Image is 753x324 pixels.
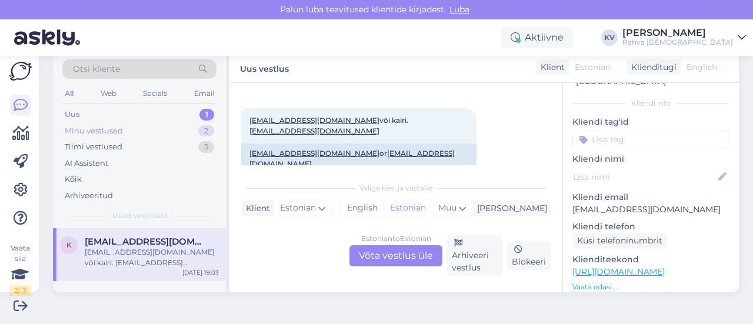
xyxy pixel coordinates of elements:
[198,141,214,153] div: 3
[361,233,431,244] div: Estonian to Estonian
[73,63,120,75] span: Otsi kliente
[241,202,270,215] div: Klient
[536,61,565,74] div: Klient
[112,211,167,221] span: Uued vestlused
[9,285,31,296] div: 2 / 3
[241,183,551,193] div: Valige keel ja vastake
[249,116,379,125] a: [EMAIL_ADDRESS][DOMAIN_NAME]
[98,86,119,101] div: Web
[572,116,729,128] p: Kliendi tag'id
[249,126,379,135] a: [EMAIL_ADDRESS][DOMAIN_NAME]
[622,28,733,38] div: [PERSON_NAME]
[384,199,432,217] div: Estonian
[438,202,457,213] span: Muu
[199,109,214,121] div: 1
[9,243,31,296] div: Vaata siia
[249,116,408,135] span: või kairi.
[447,235,502,276] div: Arhiveeri vestlus
[472,202,547,215] div: [PERSON_NAME]
[280,202,316,215] span: Estonian
[572,253,729,266] p: Klienditeekond
[85,236,207,247] span: kairi.vaster@mail.ee
[572,221,729,233] p: Kliendi telefon
[501,27,573,48] div: Aktiivne
[572,266,665,277] a: [URL][DOMAIN_NAME]
[141,86,169,101] div: Socials
[9,62,32,81] img: Askly Logo
[62,86,76,101] div: All
[572,191,729,203] p: Kliendi email
[65,125,123,137] div: Minu vestlused
[65,141,122,153] div: Tiimi vestlused
[622,28,746,47] a: [PERSON_NAME]Rahva [DEMOGRAPHIC_DATA]
[687,61,717,74] span: English
[65,158,108,169] div: AI Assistent
[572,98,729,109] div: Kliendi info
[198,125,214,137] div: 2
[572,233,667,249] div: Küsi telefoninumbrit
[572,131,729,148] input: Lisa tag
[572,282,729,292] p: Vaata edasi ...
[349,245,442,266] div: Võta vestlus üle
[341,199,384,217] div: English
[241,143,477,174] div: or
[65,109,80,121] div: Uus
[507,242,551,270] div: Blokeeri
[192,86,216,101] div: Email
[627,61,677,74] div: Klienditugi
[240,59,289,75] label: Uus vestlus
[249,149,379,158] a: [EMAIL_ADDRESS][DOMAIN_NAME]
[573,171,716,183] input: Lisa nimi
[66,241,72,249] span: k
[65,190,113,202] div: Arhiveeritud
[622,38,733,47] div: Rahva [DEMOGRAPHIC_DATA]
[182,268,219,277] div: [DATE] 19:03
[446,4,473,15] span: Luba
[85,247,219,268] div: [EMAIL_ADDRESS][DOMAIN_NAME] või kairi. [EMAIL_ADDRESS][DOMAIN_NAME]
[575,61,611,74] span: Estonian
[572,203,729,216] p: [EMAIL_ADDRESS][DOMAIN_NAME]
[572,153,729,165] p: Kliendi nimi
[65,173,82,185] div: Kõik
[601,29,618,46] div: KV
